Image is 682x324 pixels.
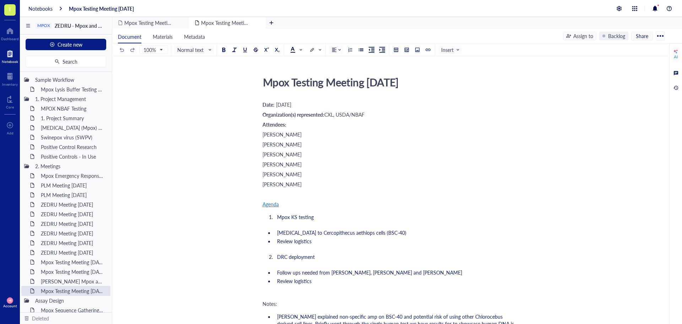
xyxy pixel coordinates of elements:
[63,59,77,64] span: Search
[177,47,212,53] span: Normal text
[26,39,106,50] button: Create new
[1,37,19,41] div: Dashboard
[38,84,108,94] div: Mpox Lysis Buffer Testing plan
[277,213,314,221] span: Mpox KS testing
[38,171,108,181] div: Mpox Emergency Response Plan [DATE]
[8,5,12,14] span: T
[55,22,120,29] span: ZEDRU - Mpox and Swinepox
[277,269,462,276] span: Follow ups needed from [PERSON_NAME], [PERSON_NAME] and [PERSON_NAME]
[38,286,108,296] div: Mpox Testing Meeting [DATE]
[2,59,18,64] div: Notebook
[38,132,108,142] div: Swinepox virus (SWPV)
[262,121,286,128] span: Attendees:
[38,276,108,286] div: [PERSON_NAME] Mpox and Swine pox Meeting 2024
[118,33,141,40] span: Document
[631,32,653,40] button: Share
[277,253,315,260] span: DRC deployment
[2,71,18,86] a: Inventory
[262,111,324,118] span: Organization(s) represented:
[32,75,108,85] div: Sample Workflow
[674,54,678,60] div: AI
[262,181,302,188] span: [PERSON_NAME]
[153,33,173,40] span: Materials
[262,171,302,178] span: [PERSON_NAME]
[273,101,291,108] span: : [DATE]
[38,209,108,219] div: ZEDRU Meeting [DATE]
[1,25,19,41] a: Dashboard
[262,101,273,108] span: Date
[262,300,277,307] span: Notes:
[38,305,108,315] div: Mpox Sequence Gathering & Alignment
[38,257,108,267] div: Mpox Testing Meeting [DATE]
[38,113,108,123] div: 1. Project Summary
[26,56,106,67] button: Search
[37,23,50,28] div: MPOX
[38,103,108,113] div: MPOX NBAF Testing
[38,190,108,200] div: PLM Meeting [DATE]
[38,142,108,152] div: Positive Control Research
[277,277,312,285] span: Review logistics
[38,248,108,257] div: ZEDRU Meeting [DATE]
[38,238,108,248] div: ZEDRU Meeting [DATE]
[58,42,82,47] span: Create new
[38,219,108,229] div: ZEDRU Meeting [DATE]
[38,267,108,277] div: Mpox Testing Meeting [DATE]
[262,151,302,158] span: [PERSON_NAME]
[441,47,460,53] span: Insert
[7,131,13,135] div: Add
[324,111,364,118] span: CXL, USDA/NBAF
[573,32,593,40] div: Assign to
[38,152,108,161] div: Positive Controls - In Use
[636,33,648,39] span: Share
[38,123,108,133] div: [MEDICAL_DATA] (Mpox) virus (MPXV)
[277,229,406,236] span: [MEDICAL_DATA] to Cercopithecus aethiops cells (BSC-40)
[8,299,11,302] span: MB
[2,48,18,64] a: Notebook
[38,200,108,209] div: ZEDRU Meeting [DATE]
[262,131,302,138] span: [PERSON_NAME]
[32,161,108,171] div: 2. Meetings
[262,161,302,168] span: [PERSON_NAME]
[3,304,17,308] div: Account
[32,296,108,306] div: Assay Design
[2,82,18,86] div: Inventory
[184,33,205,40] span: Metadata
[608,32,625,40] div: Backlog
[28,5,53,12] a: Notebooks
[262,141,302,148] span: [PERSON_NAME]
[144,47,162,53] span: 100%
[38,180,108,190] div: PLM Meeting [DATE]
[260,73,513,91] div: Mpox Testing Meeting [DATE]
[277,238,312,245] span: Review logistics
[6,94,14,109] a: Core
[32,314,49,322] div: Deleted
[32,94,108,104] div: 1. Project Management
[262,201,279,208] span: Agenda
[69,5,134,12] a: Mpox Testing Meeting [DATE]
[6,105,14,109] div: Core
[38,228,108,238] div: ZEDRU Meeting [DATE]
